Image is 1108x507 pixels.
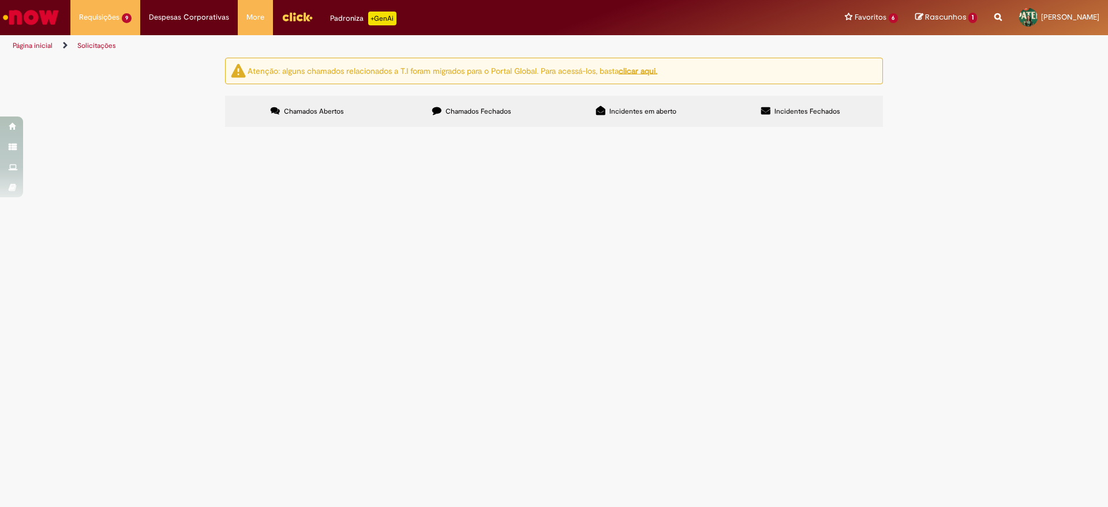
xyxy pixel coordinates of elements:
[774,107,840,116] span: Incidentes Fechados
[9,35,730,57] ul: Trilhas de página
[1041,12,1099,22] span: [PERSON_NAME]
[13,41,53,50] a: Página inicial
[77,41,116,50] a: Solicitações
[368,12,396,25] p: +GenAi
[282,8,313,25] img: click_logo_yellow_360x200.png
[149,12,229,23] span: Despesas Corporativas
[122,13,132,23] span: 9
[915,12,977,23] a: Rascunhos
[968,13,977,23] span: 1
[925,12,967,22] span: Rascunhos
[619,65,657,76] a: clicar aqui.
[446,107,511,116] span: Chamados Fechados
[246,12,264,23] span: More
[1,6,61,29] img: ServiceNow
[248,65,657,76] ng-bind-html: Atenção: alguns chamados relacionados a T.I foram migrados para o Portal Global. Para acessá-los,...
[79,12,119,23] span: Requisições
[855,12,886,23] span: Favoritos
[330,12,396,25] div: Padroniza
[284,107,344,116] span: Chamados Abertos
[609,107,676,116] span: Incidentes em aberto
[889,13,899,23] span: 6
